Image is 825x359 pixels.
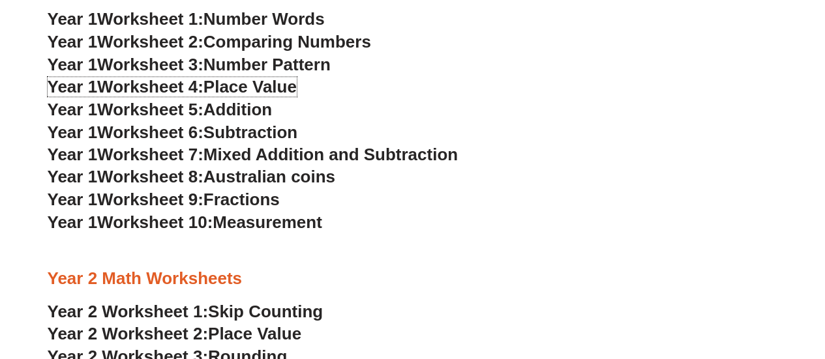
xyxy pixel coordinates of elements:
a: Year 1Worksheet 1:Number Words [48,9,325,29]
span: Year 2 Worksheet 2: [48,324,209,343]
a: Year 1Worksheet 9:Fractions [48,190,280,209]
a: Year 1Worksheet 2:Comparing Numbers [48,32,371,51]
span: Worksheet 7: [97,145,203,164]
span: Mixed Addition and Subtraction [203,145,458,164]
span: Worksheet 8: [97,167,203,186]
span: Number Pattern [203,55,331,74]
span: Comparing Numbers [203,32,371,51]
span: Subtraction [203,122,297,142]
span: Addition [203,100,272,119]
span: Worksheet 4: [97,77,203,96]
iframe: Chat Widget [608,212,825,359]
span: Worksheet 3: [97,55,203,74]
span: Worksheet 9: [97,190,203,209]
span: Worksheet 5: [97,100,203,119]
span: Worksheet 6: [97,122,203,142]
span: Place Value [203,77,297,96]
a: Year 1Worksheet 3:Number Pattern [48,55,331,74]
a: Year 2 Worksheet 2:Place Value [48,324,302,343]
span: Worksheet 1: [97,9,203,29]
span: Australian coins [203,167,335,186]
a: Year 1Worksheet 7:Mixed Addition and Subtraction [48,145,458,164]
a: Year 1Worksheet 8:Australian coins [48,167,335,186]
span: Place Value [208,324,301,343]
span: Skip Counting [208,302,323,321]
span: Worksheet 10: [97,212,213,232]
span: Year 2 Worksheet 1: [48,302,209,321]
a: Year 1Worksheet 5:Addition [48,100,273,119]
a: Year 2 Worksheet 1:Skip Counting [48,302,323,321]
a: Year 1Worksheet 10:Measurement [48,212,322,232]
span: Measurement [213,212,322,232]
a: Year 1Worksheet 4:Place Value [48,77,297,96]
span: Number Words [203,9,325,29]
span: Fractions [203,190,280,209]
span: Worksheet 2: [97,32,203,51]
a: Year 1Worksheet 6:Subtraction [48,122,298,142]
h3: Year 2 Math Worksheets [48,268,778,290]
